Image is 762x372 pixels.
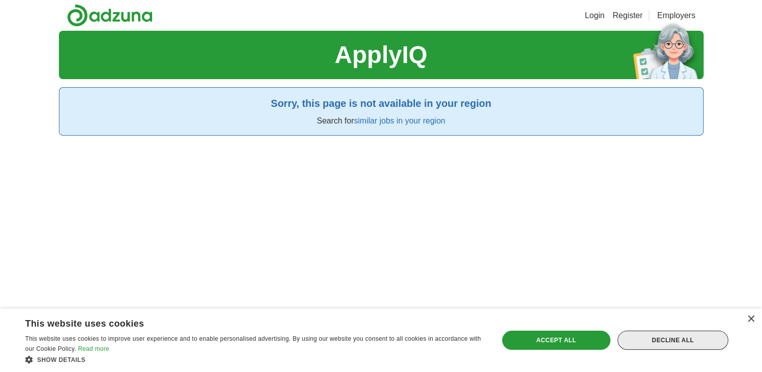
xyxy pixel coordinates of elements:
a: similar jobs in your region [354,116,445,125]
div: Decline all [617,331,728,350]
a: Register [612,10,643,22]
div: This website uses cookies [25,315,459,330]
div: Accept all [502,331,610,350]
a: Read more, opens a new window [78,345,109,352]
h2: Sorry, this page is not available in your region [67,96,695,111]
a: Employers [657,10,696,22]
div: Show details [25,354,484,364]
p: Search for [67,115,695,127]
div: Close [747,316,754,323]
a: Login [585,10,604,22]
h1: ApplyIQ [334,37,427,73]
img: Adzuna logo [67,4,153,27]
span: This website uses cookies to improve user experience and to enable personalised advertising. By u... [25,335,481,352]
span: Show details [37,356,86,363]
